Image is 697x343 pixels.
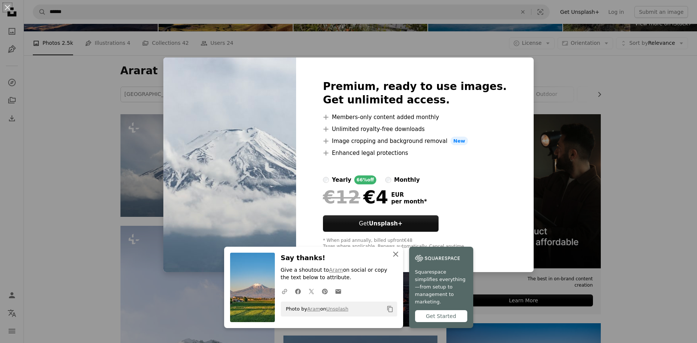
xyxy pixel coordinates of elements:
button: GetUnsplash+ [323,215,439,232]
span: New [450,137,468,146]
span: per month * [391,198,427,205]
span: EUR [391,191,427,198]
h3: Say thanks! [281,253,397,264]
strong: Unsplash+ [369,220,402,227]
a: Share on Twitter [305,284,318,299]
span: Photo by on [282,303,349,315]
a: Aram [307,306,320,312]
a: Share on Facebook [291,284,305,299]
a: Squarespace simplifies everything—from setup to management to marketing.Get Started [409,247,473,328]
div: yearly [332,175,351,184]
div: * When paid annually, billed upfront €48 Taxes where applicable. Renews automatically. Cancel any... [323,238,507,250]
img: premium_photo-1716449491246-33e5d4c4697b [163,57,296,272]
a: Aram [329,267,343,273]
img: file-1747939142011-51e5cc87e3c9 [415,253,460,264]
div: €4 [323,187,388,207]
div: monthly [394,175,420,184]
p: Give a shoutout to on social or copy the text below to attribute. [281,266,397,281]
li: Members-only content added monthly [323,113,507,122]
input: yearly66%off [323,177,329,183]
a: Unsplash [326,306,348,312]
input: monthly [385,177,391,183]
li: Enhanced legal protections [323,149,507,158]
button: Copy to clipboard [384,303,396,315]
a: Share on Pinterest [318,284,332,299]
h2: Premium, ready to use images. Get unlimited access. [323,80,507,107]
span: Squarespace simplifies everything—from setup to management to marketing. [415,268,467,306]
div: 66% off [354,175,376,184]
div: Get Started [415,310,467,322]
li: Image cropping and background removal [323,137,507,146]
span: €12 [323,187,360,207]
a: Share over email [332,284,345,299]
li: Unlimited royalty-free downloads [323,125,507,134]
